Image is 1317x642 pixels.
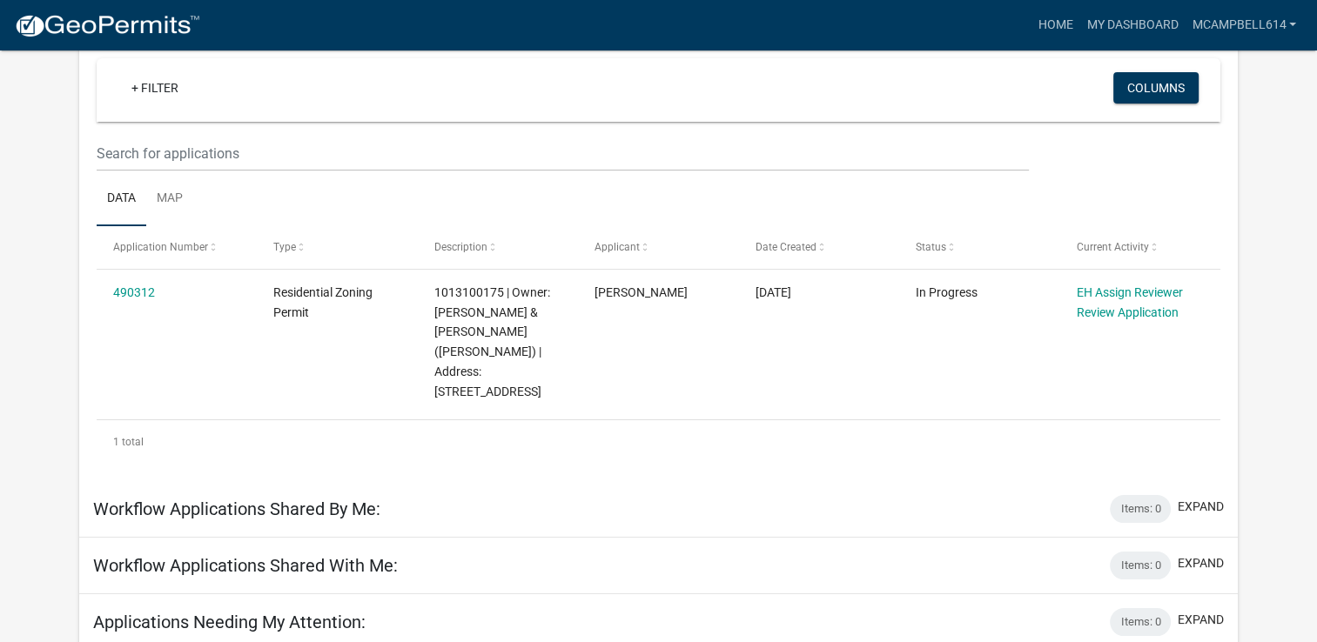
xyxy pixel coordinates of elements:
[899,226,1059,268] datatable-header-cell: Status
[418,226,578,268] datatable-header-cell: Description
[93,498,380,519] h5: Workflow Applications Shared By Me:
[916,241,946,253] span: Status
[434,285,550,398] span: 1013100175 | Owner: ANDERSON, GARRETT M & MICHELLE N (Deed) | Address: 1441 W MAPLE AVE
[113,285,155,299] a: 490312
[79,27,1239,480] div: collapse
[113,241,208,253] span: Application Number
[1031,9,1079,42] a: Home
[1059,226,1220,268] datatable-header-cell: Current Activity
[578,226,738,268] datatable-header-cell: Applicant
[273,285,373,319] span: Residential Zoning Permit
[1076,305,1178,319] a: Review Application
[118,72,192,104] a: + Filter
[595,285,688,299] span: Melissa Campbell
[1079,9,1185,42] a: My Dashboard
[93,555,398,576] h5: Workflow Applications Shared With Me:
[1110,495,1171,523] div: Items: 0
[1185,9,1303,42] a: mcampbell614
[257,226,417,268] datatable-header-cell: Type
[97,420,1221,464] div: 1 total
[916,285,978,299] span: In Progress
[97,136,1029,171] input: Search for applications
[1076,285,1182,299] a: EH Assign Reviewer
[756,241,816,253] span: Date Created
[1110,608,1171,636] div: Items: 0
[1076,241,1148,253] span: Current Activity
[1110,552,1171,579] div: Items: 0
[738,226,898,268] datatable-header-cell: Date Created
[1178,498,1224,516] button: expand
[595,241,640,253] span: Applicant
[1178,554,1224,572] button: expand
[434,241,487,253] span: Description
[273,241,296,253] span: Type
[93,612,366,632] h5: Applications Needing My Attention:
[756,285,791,299] span: 10/09/2025
[1178,611,1224,629] button: expand
[146,171,193,227] a: Map
[1113,72,1199,104] button: Columns
[97,171,146,227] a: Data
[97,226,257,268] datatable-header-cell: Application Number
